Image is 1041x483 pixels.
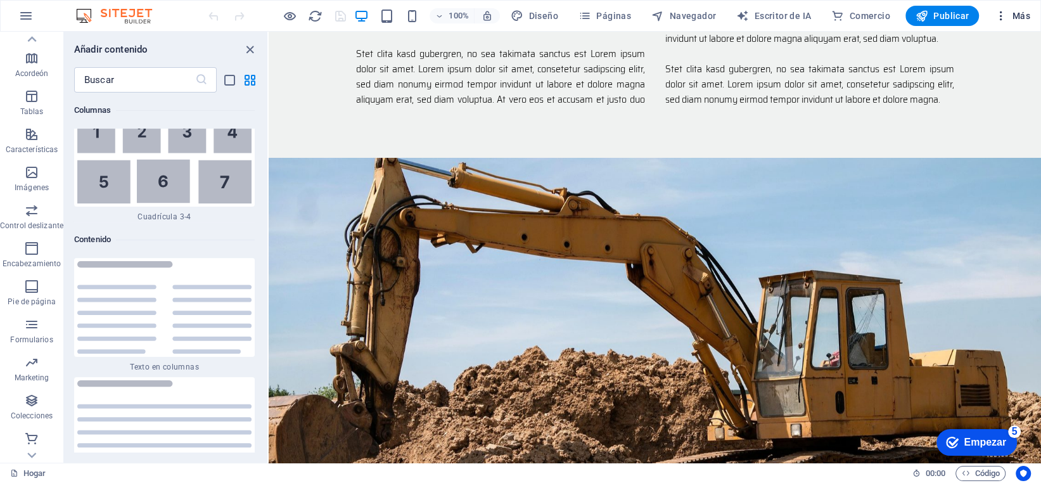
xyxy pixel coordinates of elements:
font: Páginas [596,11,631,21]
img: text.svg [77,380,252,473]
button: Más [989,6,1035,26]
font: Columnas [74,105,111,115]
div: Cuadrícula 3-4 [74,107,255,222]
font: Diseño [529,11,558,21]
font: Características [6,145,58,154]
font: Hogar [23,468,46,478]
font: Tablas [20,107,44,116]
font: Más [1012,11,1030,21]
img: text-in-columns.svg [77,261,252,354]
font: Comercio [850,11,890,21]
font: 00:00 [926,468,945,478]
button: cerrar panel [242,42,257,57]
img: Logotipo del editor [73,8,168,23]
font: Código [974,468,1000,478]
button: recargar [307,8,323,23]
button: vista de lista [222,72,237,87]
font: Escritor de IA [755,11,812,21]
font: Publicar [933,11,969,21]
i: Al cambiar el tamaño, se ajusta automáticamente el nivel de zoom para adaptarse al dispositivo el... [482,10,493,22]
font: Encabezamiento [3,259,61,268]
font: Marketing [15,373,49,382]
button: Publicar [905,6,980,26]
button: 100% [430,8,475,23]
font: Formularios [10,335,53,344]
font: Navegador [670,11,717,21]
h6: Tiempo de sesión [912,466,946,481]
font: Texto en columnas [130,363,199,371]
button: Páginas [573,6,636,26]
img: Grid3-4.svg [77,110,252,203]
div: Empezar Quedan 5 elementos, 0 % completado [22,6,103,33]
button: Código [955,466,1006,481]
font: Pie de página [8,297,55,306]
font: Añadir contenido [74,44,148,55]
a: Haga clic para cancelar la selección. Haga doble clic para abrir Páginas. [10,466,46,481]
button: Diseño [506,6,563,26]
font: 5 [98,3,103,14]
button: Comercio [826,6,895,26]
font: Colecciones [11,411,53,420]
font: Cuadrícula 3-4 [137,212,191,221]
font: Acordeón [15,69,49,78]
div: Texto en columnas [74,258,255,373]
font: 100% [449,11,468,20]
button: Centrados en el usuario [1016,466,1031,481]
input: Buscar [74,67,195,93]
font: Empezar [49,14,92,25]
button: Haga clic aquí para salir del modo de vista previa y continuar editando [282,8,297,23]
button: vista de cuadrícula [242,72,257,87]
button: Navegador [646,6,721,26]
font: Contenido [74,235,111,244]
button: Escritor de IA [731,6,816,26]
i: Recargar página [308,9,323,23]
font: Imágenes [15,183,49,192]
